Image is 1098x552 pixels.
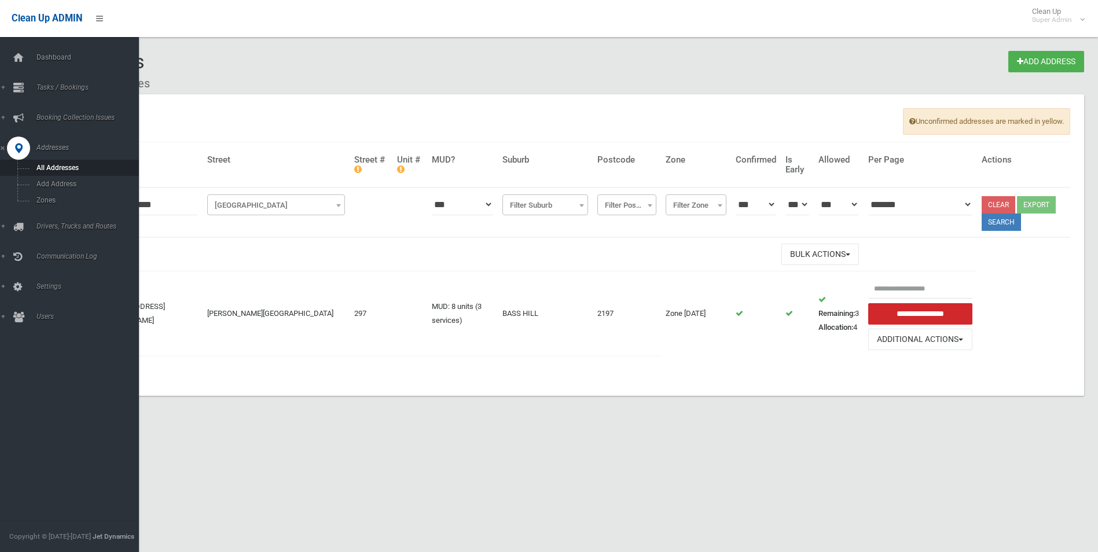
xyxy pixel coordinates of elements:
td: Zone [DATE] [661,271,730,356]
span: Dashboard [33,53,148,61]
td: MUD: 8 units (3 services) [427,271,497,356]
span: Addresses [33,143,148,152]
small: Super Admin [1032,16,1072,24]
span: Filter Postcode [597,194,656,215]
span: Add Address [33,180,138,188]
h4: Zone [666,155,726,165]
h4: Address [98,155,198,165]
td: [PERSON_NAME][GEOGRAPHIC_DATA] [203,271,350,356]
h4: Street # [354,155,388,174]
span: Users [33,312,148,321]
span: All Addresses [33,164,138,172]
strong: Remaining: [818,309,855,318]
span: Filter Suburb [505,197,586,214]
strong: Jet Dynamics [93,532,134,540]
td: 3 4 [814,271,864,356]
h4: Is Early [785,155,809,174]
td: 2197 [593,271,661,356]
td: 297 [350,271,392,356]
h4: Per Page [868,155,972,165]
span: Copyright © [DATE]-[DATE] [9,532,91,540]
button: Export [1017,196,1056,214]
button: Additional Actions [868,329,972,350]
span: Tasks / Bookings [33,83,148,91]
button: Search [982,214,1021,231]
span: Unconfirmed addresses are marked in yellow. [903,108,1070,135]
strong: Allocation: [818,323,853,332]
h4: Suburb [502,155,589,165]
a: Clear [982,196,1015,214]
h4: MUD? [432,155,493,165]
span: Filter Zone [669,197,723,214]
span: Communication Log [33,252,148,260]
span: Settings [33,282,148,290]
span: Filter Zone [666,194,726,215]
h4: Street [207,155,345,165]
span: Filter Suburb [502,194,589,215]
button: Bulk Actions [781,244,859,265]
h4: Postcode [597,155,656,165]
h4: Confirmed [736,155,776,165]
h4: Actions [982,155,1066,165]
span: Filter Street [207,194,345,215]
span: Clean Up [1026,7,1084,24]
span: Filter Postcode [600,197,653,214]
span: Booking Collection Issues [33,113,148,122]
span: Zones [33,196,138,204]
span: Filter Street [210,197,342,214]
span: Clean Up ADMIN [12,13,82,24]
h4: Allowed [818,155,859,165]
td: BASS HILL [498,271,593,356]
h4: Unit # [397,155,423,174]
span: Drivers, Trucks and Routes [33,222,148,230]
a: Add Address [1008,51,1084,72]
